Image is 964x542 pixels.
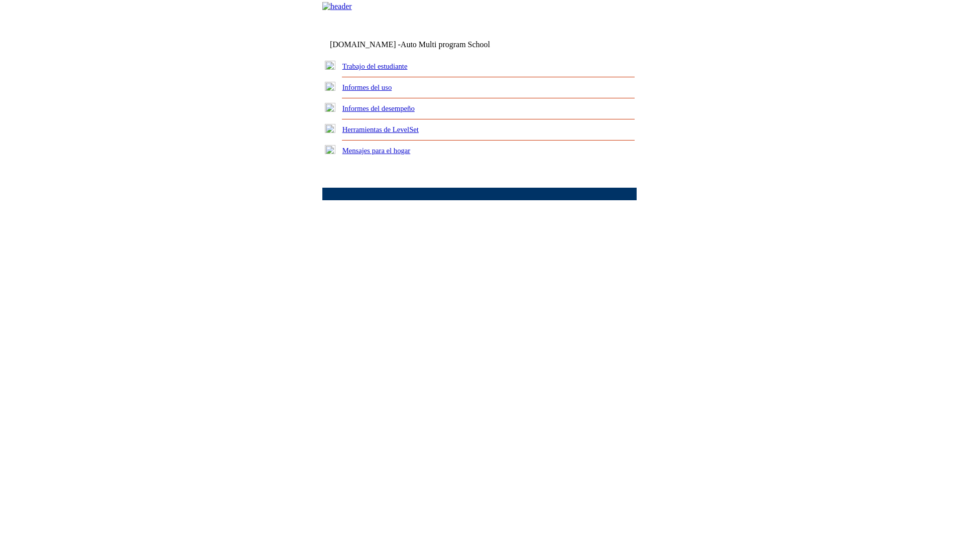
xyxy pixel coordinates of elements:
a: Informes del desempeño [342,104,415,112]
a: Trabajo del estudiante [342,62,408,70]
img: plus.gif [325,103,335,112]
img: plus.gif [325,145,335,154]
a: Informes del uso [342,83,392,91]
img: plus.gif [325,82,335,91]
img: plus.gif [325,61,335,70]
img: plus.gif [325,124,335,133]
img: header [322,2,352,11]
nobr: Auto Multi program School [401,40,490,49]
a: Mensajes para el hogar [342,147,411,155]
td: [DOMAIN_NAME] - [330,40,515,49]
a: Herramientas de LevelSet [342,125,419,133]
